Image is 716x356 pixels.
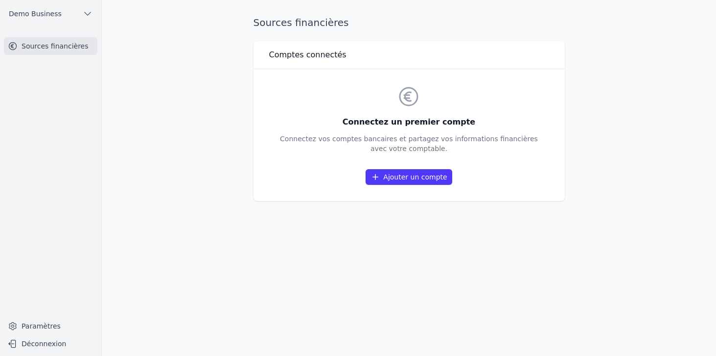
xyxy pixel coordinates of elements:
a: Sources financières [4,37,97,55]
button: Demo Business [4,6,97,22]
span: Demo Business [9,9,62,19]
button: Déconnexion [4,336,97,352]
p: Connectez vos comptes bancaires et partagez vos informations financières avec votre comptable. [280,134,538,153]
a: Ajouter un compte [366,169,452,185]
h1: Sources financières [254,16,349,29]
h3: Comptes connectés [269,49,346,61]
h3: Connectez un premier compte [280,116,538,128]
a: Paramètres [4,318,97,334]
